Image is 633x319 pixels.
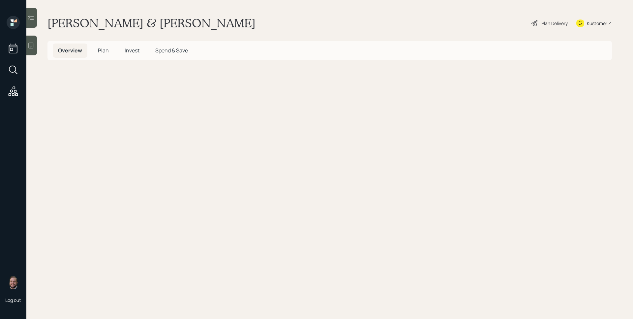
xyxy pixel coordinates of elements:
div: Plan Delivery [541,20,568,27]
span: Overview [58,47,82,54]
span: Plan [98,47,109,54]
img: james-distasi-headshot.png [7,276,20,289]
span: Spend & Save [155,47,188,54]
div: Log out [5,297,21,303]
span: Invest [125,47,139,54]
div: Kustomer [587,20,607,27]
h1: [PERSON_NAME] & [PERSON_NAME] [47,16,256,30]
